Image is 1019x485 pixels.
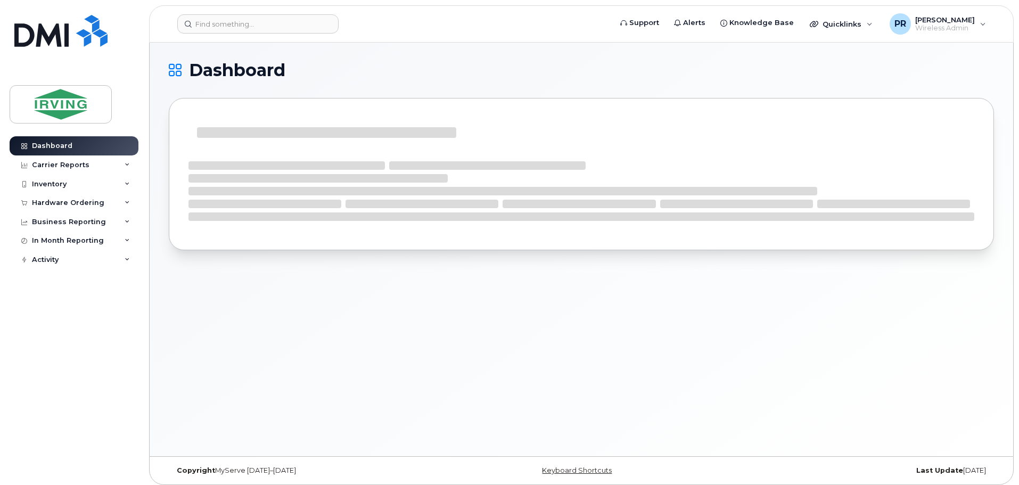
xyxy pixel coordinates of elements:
div: MyServe [DATE]–[DATE] [169,466,444,475]
span: Dashboard [189,62,285,78]
strong: Copyright [177,466,215,474]
div: [DATE] [719,466,994,475]
a: Keyboard Shortcuts [542,466,612,474]
strong: Last Update [916,466,963,474]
